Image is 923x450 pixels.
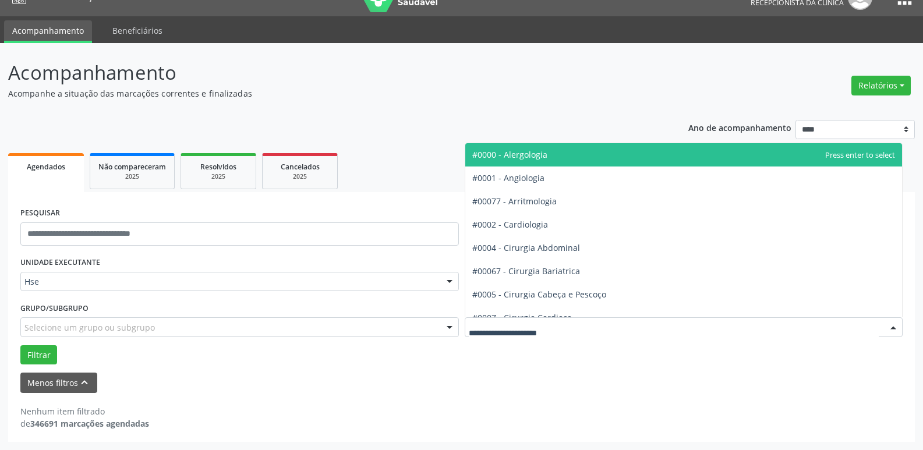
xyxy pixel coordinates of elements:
div: 2025 [271,172,329,181]
span: #0001 - Angiologia [472,172,544,183]
label: UNIDADE EXECUTANTE [20,254,100,272]
strong: 346691 marcações agendadas [30,418,149,429]
label: Grupo/Subgrupo [20,299,89,317]
p: Acompanhamento [8,58,643,87]
p: Acompanhe a situação das marcações correntes e finalizadas [8,87,643,100]
span: #0000 - Alergologia [472,149,547,160]
div: 2025 [189,172,247,181]
div: Nenhum item filtrado [20,405,149,417]
p: Ano de acompanhamento [688,120,791,134]
span: Hse [24,276,435,288]
span: Resolvidos [200,162,236,172]
a: Beneficiários [104,20,171,41]
button: Relatórios [851,76,911,95]
i: keyboard_arrow_up [78,376,91,389]
span: Cancelados [281,162,320,172]
span: #00067 - Cirurgia Bariatrica [472,265,580,277]
button: Menos filtroskeyboard_arrow_up [20,373,97,393]
div: 2025 [98,172,166,181]
span: #00077 - Arritmologia [472,196,557,207]
div: de [20,417,149,430]
a: Acompanhamento [4,20,92,43]
label: PESQUISAR [20,204,60,222]
span: Não compareceram [98,162,166,172]
button: Filtrar [20,345,57,365]
span: Selecione um grupo ou subgrupo [24,321,155,334]
span: Agendados [27,162,65,172]
span: #0007 - Cirurgia Cardiaca [472,312,572,323]
span: #0004 - Cirurgia Abdominal [472,242,580,253]
span: #0002 - Cardiologia [472,219,548,230]
span: #0005 - Cirurgia Cabeça e Pescoço [472,289,606,300]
